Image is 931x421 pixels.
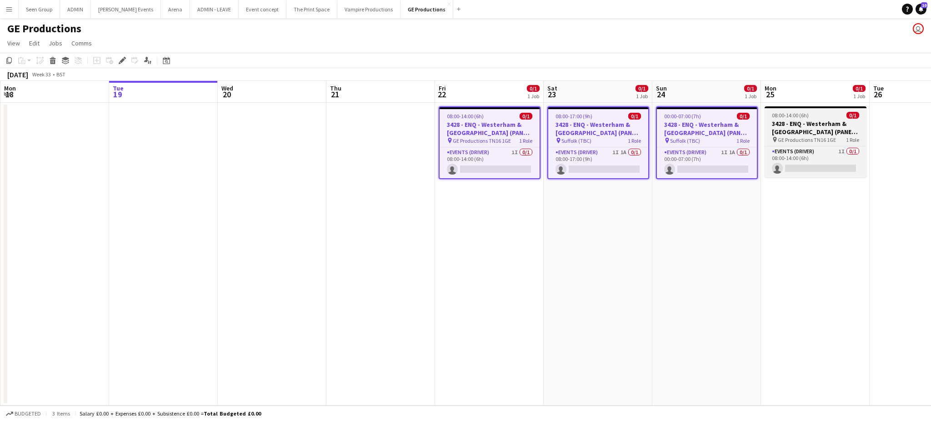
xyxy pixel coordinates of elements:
span: Week 33 [30,71,53,78]
span: 3 items [50,410,72,417]
a: Edit [25,37,43,49]
span: 1 Role [846,136,859,143]
app-card-role: Events (Driver)1I0/108:00-14:00 (6h) [440,147,540,178]
h3: 3428 - ENQ - Westerham & [GEOGRAPHIC_DATA] (PANEL VAN) [657,120,757,137]
app-job-card: 08:00-14:00 (6h)0/13428 - ENQ - Westerham & [GEOGRAPHIC_DATA] (PANEL VAN) GE Productions TN16 1GE... [439,106,541,179]
span: 08:00-17:00 (9h) [556,113,592,120]
span: Suffolk (TBC) [670,137,700,144]
span: Jobs [49,39,62,47]
span: 0/1 [527,85,540,92]
div: 1 Job [853,93,865,100]
div: [DATE] [7,70,28,79]
span: 0/1 [744,85,757,92]
span: 21 [329,89,341,100]
span: 19 [111,89,124,100]
span: 00:00-07:00 (7h) [664,113,701,120]
span: Sat [547,84,557,92]
span: Budgeted [15,411,41,417]
span: 1 Role [736,137,750,144]
div: BST [56,71,65,78]
span: 18 [3,89,16,100]
h3: 3428 - ENQ - Westerham & [GEOGRAPHIC_DATA] (PANEL VAN) [765,120,866,136]
button: Seen Group [19,0,60,18]
span: 0/1 [636,85,648,92]
app-card-role: Events (Driver)1I1A0/108:00-17:00 (9h) [548,147,648,178]
span: GE Productions TN16 1GE [778,136,836,143]
span: Edit [29,39,40,47]
button: Event concept [239,0,286,18]
button: Budgeted [5,409,42,419]
span: 0/1 [520,113,532,120]
span: 0/1 [628,113,641,120]
h3: 3428 - ENQ - Westerham & [GEOGRAPHIC_DATA] (PANEL VAN) [548,120,648,137]
span: 24 [655,89,667,100]
span: 22 [437,89,446,100]
a: Comms [68,37,95,49]
button: Vampire Productions [337,0,400,18]
span: View [7,39,20,47]
button: GE Productions [400,0,453,18]
button: [PERSON_NAME] Events [91,0,161,18]
span: 1 Role [519,137,532,144]
span: Tue [113,84,124,92]
button: Arena [161,0,190,18]
span: 0/1 [853,85,866,92]
a: View [4,37,24,49]
span: Suffolk (TBC) [561,137,591,144]
a: Jobs [45,37,66,49]
h1: GE Productions [7,22,81,35]
button: ADMIN [60,0,91,18]
div: 1 Job [745,93,756,100]
button: The Print Space [286,0,337,18]
div: 1 Job [636,93,648,100]
span: Comms [71,39,92,47]
h3: 3428 - ENQ - Westerham & [GEOGRAPHIC_DATA] (PANEL VAN) [440,120,540,137]
span: Total Budgeted £0.00 [204,410,261,417]
span: Tue [873,84,884,92]
a: 10 [916,4,926,15]
span: 0/1 [737,113,750,120]
span: 25 [763,89,776,100]
span: GE Productions TN16 1GE [453,137,511,144]
span: 08:00-14:00 (6h) [447,113,484,120]
span: 1 Role [628,137,641,144]
span: 0/1 [846,112,859,119]
button: ADMIN - LEAVE [190,0,239,18]
app-card-role: Events (Driver)1I1A0/100:00-07:00 (7h) [657,147,757,178]
app-card-role: Events (Driver)1I0/108:00-14:00 (6h) [765,146,866,177]
span: Thu [330,84,341,92]
span: 10 [921,2,927,8]
span: Mon [765,84,776,92]
app-job-card: 00:00-07:00 (7h)0/13428 - ENQ - Westerham & [GEOGRAPHIC_DATA] (PANEL VAN) Suffolk (TBC)1 RoleEven... [656,106,758,179]
app-user-avatar: Andrew Boatright [913,23,924,34]
span: Fri [439,84,446,92]
app-job-card: 08:00-14:00 (6h)0/13428 - ENQ - Westerham & [GEOGRAPHIC_DATA] (PANEL VAN) GE Productions TN16 1GE... [765,106,866,177]
app-job-card: 08:00-17:00 (9h)0/13428 - ENQ - Westerham & [GEOGRAPHIC_DATA] (PANEL VAN) Suffolk (TBC)1 RoleEven... [547,106,649,179]
div: 1 Job [527,93,539,100]
span: Wed [221,84,233,92]
span: Mon [4,84,16,92]
span: 08:00-14:00 (6h) [772,112,809,119]
div: Salary £0.00 + Expenses £0.00 + Subsistence £0.00 = [80,410,261,417]
span: 20 [220,89,233,100]
span: 23 [546,89,557,100]
span: Sun [656,84,667,92]
span: 26 [872,89,884,100]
